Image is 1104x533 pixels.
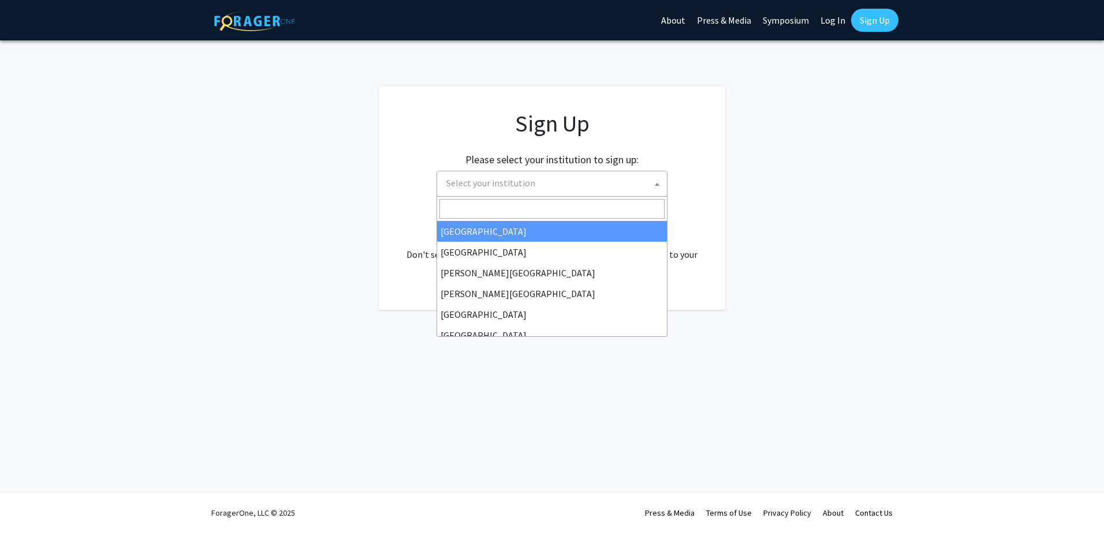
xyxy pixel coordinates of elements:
[214,11,295,31] img: ForagerOne Logo
[645,508,695,518] a: Press & Media
[437,242,667,262] li: [GEOGRAPHIC_DATA]
[439,199,665,219] input: Search
[437,283,667,304] li: [PERSON_NAME][GEOGRAPHIC_DATA]
[402,220,702,275] div: Already have an account? . Don't see your institution? about bringing ForagerOne to your institut...
[437,325,667,346] li: [GEOGRAPHIC_DATA]
[823,508,844,518] a: About
[9,481,49,524] iframe: Chat
[437,221,667,242] li: [GEOGRAPHIC_DATA]
[442,171,667,195] span: Select your institution
[446,177,535,189] span: Select your institution
[437,171,667,197] span: Select your institution
[211,493,295,533] div: ForagerOne, LLC © 2025
[465,153,639,166] h2: Please select your institution to sign up:
[763,508,811,518] a: Privacy Policy
[855,508,893,518] a: Contact Us
[437,304,667,325] li: [GEOGRAPHIC_DATA]
[851,9,898,32] a: Sign Up
[437,262,667,283] li: [PERSON_NAME][GEOGRAPHIC_DATA]
[706,508,752,518] a: Terms of Use
[402,110,702,137] h1: Sign Up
